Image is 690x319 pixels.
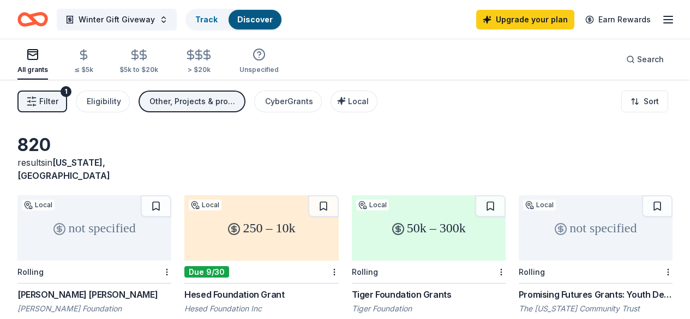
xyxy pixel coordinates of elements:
[119,44,158,80] button: $5k to $20k
[74,65,93,74] div: ≤ $5k
[519,288,673,301] div: Promising Futures Grants: Youth Development
[184,288,338,301] div: Hesed Foundation Grant
[119,65,158,74] div: $5k to $20k
[87,95,121,108] div: Eligibility
[519,267,545,276] div: Rolling
[189,200,221,210] div: Local
[17,267,44,276] div: Rolling
[17,157,110,181] span: [US_STATE], [GEOGRAPHIC_DATA]
[265,95,313,108] div: CyberGrants
[184,195,338,261] div: 250 – 10k
[17,195,171,261] div: not specified
[239,44,279,80] button: Unspecified
[57,9,177,31] button: Winter Gift Giveway
[356,200,389,210] div: Local
[17,156,171,182] div: results
[76,91,130,112] button: Eligibility
[61,86,71,97] div: 1
[184,44,213,80] button: > $20k
[352,267,378,276] div: Rolling
[74,44,93,80] button: ≤ $5k
[352,303,506,314] div: Tiger Foundation
[476,10,574,29] a: Upgrade your plan
[184,65,213,74] div: > $20k
[519,303,673,314] div: The [US_STATE] Community Trust
[352,288,506,301] div: Tiger Foundation Grants
[17,65,48,74] div: All grants
[22,200,55,210] div: Local
[237,15,273,24] a: Discover
[254,91,322,112] button: CyberGrants
[149,95,237,108] div: Other, Projects & programming
[185,9,283,31] button: TrackDiscover
[139,91,245,112] button: Other, Projects & programming
[352,195,506,261] div: 50k – 300k
[621,91,668,112] button: Sort
[195,15,218,24] a: Track
[184,266,229,278] div: Due 9/30
[523,200,556,210] div: Local
[617,49,673,70] button: Search
[184,303,338,314] div: Hesed Foundation Inc
[17,303,171,314] div: [PERSON_NAME] Foundation
[17,134,171,156] div: 820
[17,91,67,112] button: Filter1
[331,91,377,112] button: Local
[17,7,48,32] a: Home
[79,13,155,26] span: Winter Gift Giveway
[519,195,673,261] div: not specified
[637,53,664,66] span: Search
[644,95,659,108] span: Sort
[239,65,279,74] div: Unspecified
[579,10,657,29] a: Earn Rewards
[17,288,171,301] div: [PERSON_NAME] [PERSON_NAME]
[17,44,48,80] button: All grants
[17,157,110,181] span: in
[348,97,369,106] span: Local
[39,95,58,108] span: Filter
